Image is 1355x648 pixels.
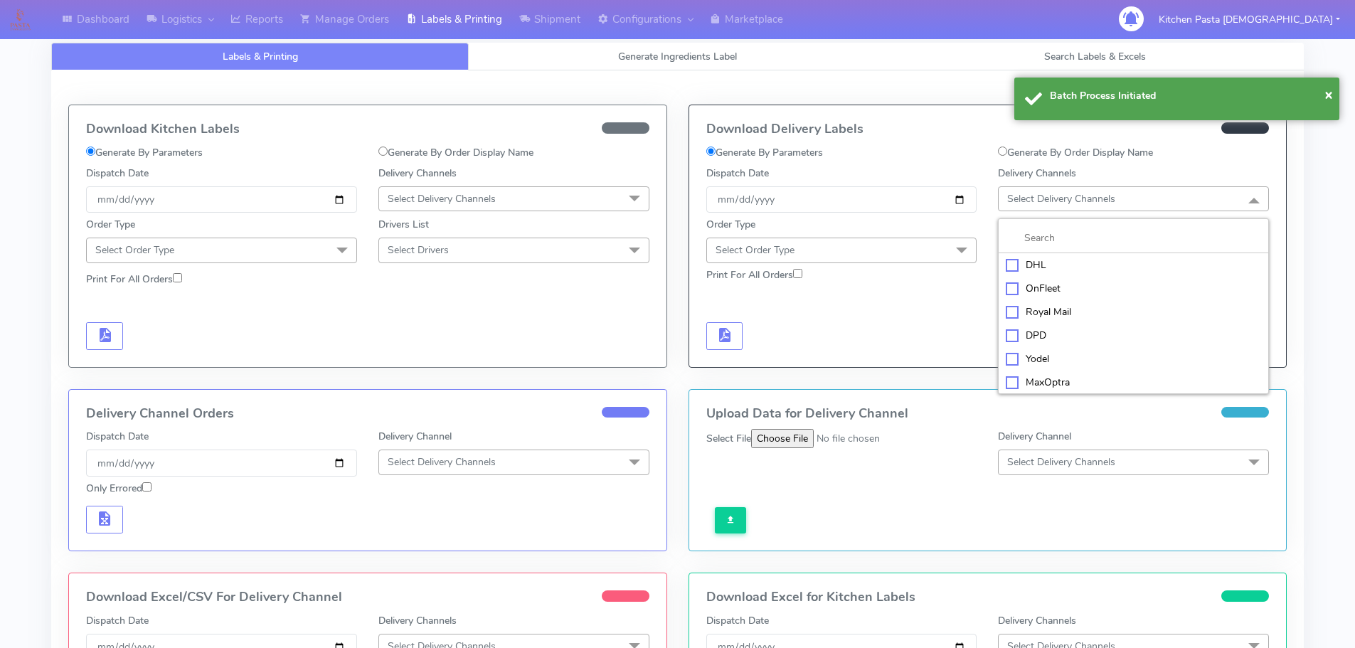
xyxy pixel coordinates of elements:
label: Dispatch Date [706,613,769,628]
label: Drivers List [378,217,429,232]
span: Search Labels & Excels [1044,50,1146,63]
div: DHL [1006,257,1261,272]
label: Delivery Channels [378,166,457,181]
label: Generate By Order Display Name [378,145,533,160]
button: Close [1324,84,1333,105]
input: Generate By Parameters [706,147,716,156]
label: Generate By Parameters [86,145,203,160]
div: Batch Process Initiated [1050,88,1329,103]
label: Dispatch Date [706,166,769,181]
input: Print For All Orders [793,269,802,278]
h4: Download Kitchen Labels [86,122,649,137]
label: Select File [706,431,751,446]
label: Order Type [706,217,755,232]
div: MaxOptra [1006,375,1261,390]
h4: Delivery Channel Orders [86,407,649,421]
label: Delivery Channels [998,613,1076,628]
label: Dispatch Date [86,429,149,444]
input: Generate By Order Display Name [378,147,388,156]
span: Select Delivery Channels [1007,192,1115,206]
label: Print For All Orders [86,272,182,287]
ul: Tabs [51,43,1304,70]
span: Select Delivery Channels [388,192,496,206]
div: DPD [1006,328,1261,343]
div: Royal Mail [1006,304,1261,319]
span: Generate Ingredients Label [618,50,737,63]
input: Only Errored [142,482,152,492]
label: Order Type [86,217,135,232]
label: Dispatch Date [86,166,149,181]
button: Kitchen Pasta [DEMOGRAPHIC_DATA] [1148,5,1351,34]
input: multiselect-search [1006,230,1261,245]
label: Generate By Order Display Name [998,145,1153,160]
span: Select Drivers [388,243,449,257]
h4: Upload Data for Delivery Channel [706,407,1270,421]
label: Delivery Channel [998,429,1071,444]
h4: Download Excel/CSV For Delivery Channel [86,590,649,605]
h4: Download Excel for Kitchen Labels [706,590,1270,605]
input: Generate By Order Display Name [998,147,1007,156]
h4: Download Delivery Labels [706,122,1270,137]
span: × [1324,85,1333,104]
span: Labels & Printing [223,50,298,63]
input: Print For All Orders [173,273,182,282]
div: OnFleet [1006,281,1261,296]
label: Delivery Channels [378,613,457,628]
label: Print For All Orders [706,267,802,282]
label: Generate By Parameters [706,145,823,160]
span: Select Order Type [95,243,174,257]
label: Dispatch Date [86,613,149,628]
input: Generate By Parameters [86,147,95,156]
label: Only Errored [86,481,152,496]
label: Delivery Channels [998,166,1076,181]
span: Select Delivery Channels [1007,455,1115,469]
span: Select Order Type [716,243,795,257]
div: Yodel [1006,351,1261,366]
label: Delivery Channel [378,429,452,444]
span: Select Delivery Channels [388,455,496,469]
